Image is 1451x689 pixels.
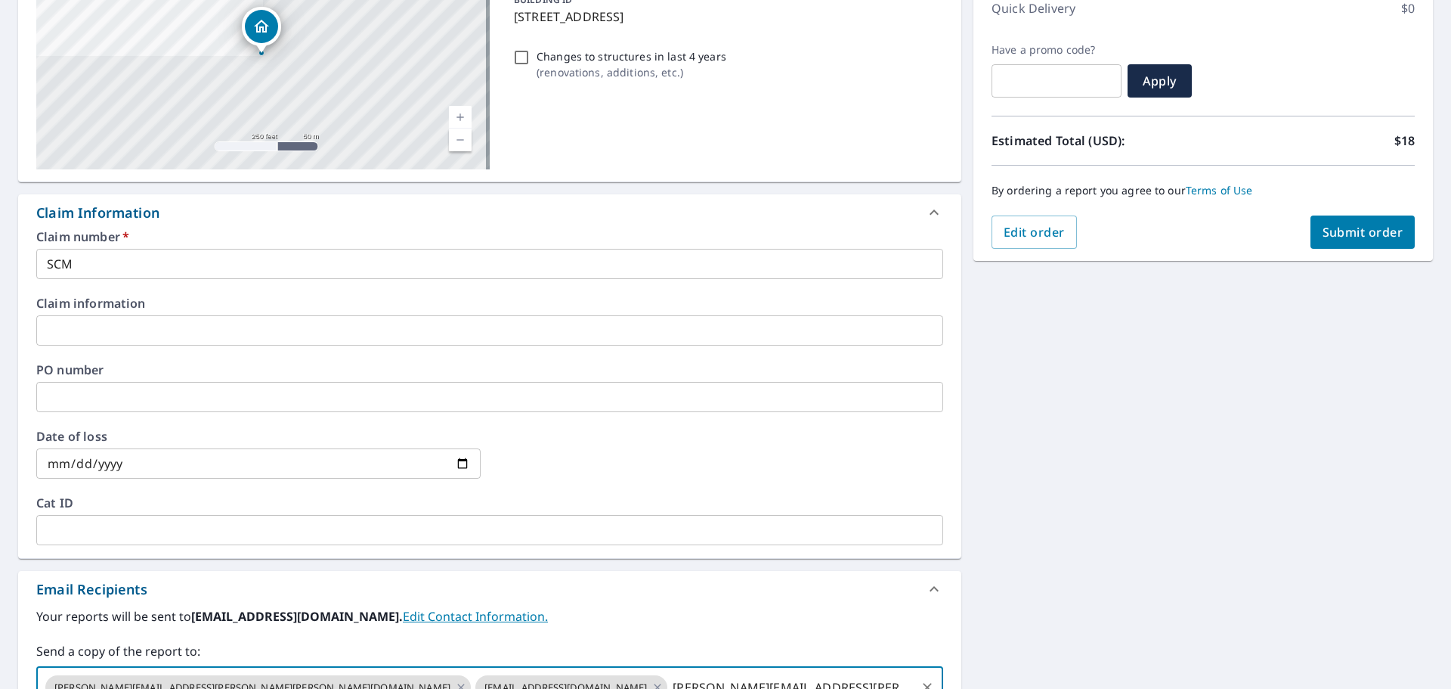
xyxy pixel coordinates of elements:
b: [EMAIL_ADDRESS][DOMAIN_NAME]. [191,608,403,625]
label: Date of loss [36,430,481,442]
p: ( renovations, additions, etc. ) [537,64,726,80]
div: Email Recipients [18,571,961,607]
label: Send a copy of the report to: [36,642,943,660]
button: Submit order [1310,216,1415,249]
div: Email Recipients [36,579,147,600]
div: Dropped pin, building 1, Residential property, 2621 Yreka Ave Sacramento, CA 95822 [242,7,281,54]
p: $18 [1394,132,1415,150]
label: Have a promo code? [992,43,1122,57]
label: Cat ID [36,497,943,509]
button: Apply [1128,64,1192,98]
label: Claim number [36,231,943,243]
a: EditContactInfo [403,608,548,625]
p: By ordering a report you agree to our [992,184,1415,197]
div: Claim Information [36,203,159,223]
a: Current Level 17, Zoom Out [449,129,472,151]
label: Claim information [36,297,943,309]
label: PO number [36,364,943,376]
button: Edit order [992,216,1077,249]
a: Current Level 17, Zoom In [449,106,472,129]
span: Edit order [1004,224,1065,241]
p: Changes to structures in last 4 years [537,48,726,64]
p: [STREET_ADDRESS] [514,8,937,26]
div: Claim Information [18,194,961,231]
a: Terms of Use [1186,183,1253,197]
span: Apply [1140,73,1180,89]
p: Estimated Total (USD): [992,132,1203,150]
span: Submit order [1323,224,1403,241]
label: Your reports will be sent to [36,607,943,625]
